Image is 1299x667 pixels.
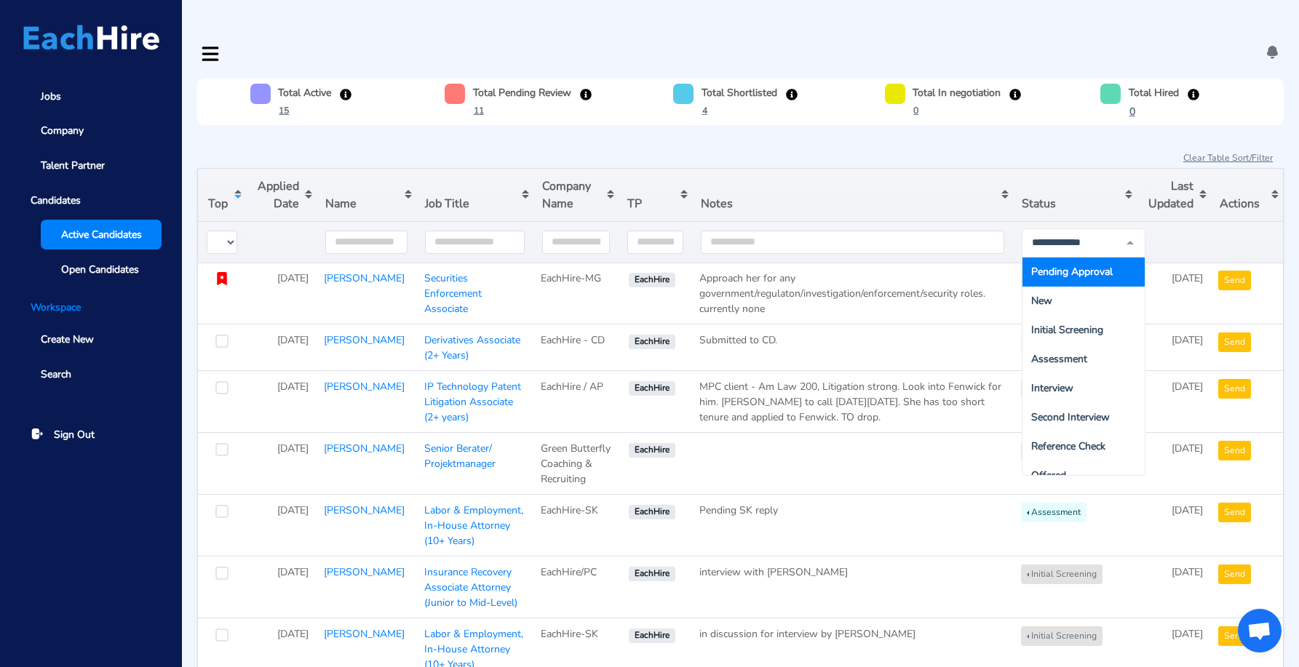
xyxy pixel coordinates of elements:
span: Search [41,367,71,382]
span: Pending Approval [1031,265,1113,279]
a: [PERSON_NAME] [324,271,405,285]
span: EachHire [629,505,675,519]
span: EachHire/PC [541,565,597,579]
a: Search [20,359,162,389]
span: EachHire / AP [541,380,603,394]
a: Talent Partner [20,151,162,180]
a: Labor & Employment, In-House Attorney (10+ Years) [424,503,523,548]
h6: Total In negotiation [913,86,1001,100]
span: Candidates [20,185,162,215]
a: Create New [20,325,162,355]
button: 4 [702,103,708,118]
a: Open Candidates [41,255,162,284]
span: EachHire [629,381,675,396]
button: Pending [1021,271,1070,290]
span: Approach her for any government/regulaton/investigation/enforcement/security roles. currently none [699,271,985,316]
button: Assessment [1021,332,1087,352]
h6: Total Shortlisted [702,86,777,100]
a: Active Candidates [41,220,162,249]
h6: Total Pending Review [473,86,571,100]
button: Clear Table Sort/Filter [1183,151,1274,165]
button: Initial Screening [1021,564,1103,584]
button: Send [1218,564,1251,584]
span: [DATE] [277,627,309,641]
button: Send [1218,332,1251,352]
button: Send [1218,503,1251,522]
span: [DATE] [277,333,309,347]
button: Send [1218,379,1251,399]
button: Send [1218,441,1251,460]
span: in discussion for interview by [PERSON_NAME] [699,627,915,641]
span: EachHire - CD [541,333,605,347]
span: [DATE] [1172,503,1203,517]
a: [PERSON_NAME] [324,380,405,394]
a: IP Technology Patent Litigation Associate (2+ years) [424,380,521,424]
span: Talent Partner [41,158,105,173]
span: [DATE] [277,503,309,517]
span: Submitted to CD. [699,333,777,347]
span: EachHire [629,443,675,458]
button: Pending [1021,379,1070,399]
span: EachHire-SK [541,503,598,517]
a: Insurance Recovery Associate Attorney (Junior to Mid-Level) [424,565,517,610]
span: Company [41,123,84,138]
span: EachHire-SK [541,627,598,641]
a: Securities Enforcement Associate [424,271,482,316]
span: [DATE] [1172,380,1203,394]
span: [DATE] [277,271,309,285]
button: Assessment [1021,503,1087,522]
button: 0 [913,103,919,118]
a: [PERSON_NAME] [324,565,405,579]
button: Pending [1021,441,1070,460]
span: [DATE] [277,380,309,394]
span: Reference Check [1031,439,1105,453]
span: Active Candidates [61,227,142,242]
u: 11 [474,105,484,116]
span: [DATE] [1172,333,1203,347]
span: Interview [1031,381,1073,395]
a: Derivatives Associate (2+ Years) [424,333,520,362]
span: [DATE] [277,442,309,455]
a: [PERSON_NAME] [324,503,405,517]
span: New [1031,294,1052,308]
button: 15 [278,103,290,118]
span: MPC client - Am Law 200, Litigation strong. Look into Fenwick for him. [PERSON_NAME] to call [DAT... [699,380,1001,424]
u: 15 [279,105,289,116]
u: 4 [702,105,707,116]
u: Clear Table Sort/Filter [1183,152,1273,164]
button: 11 [473,103,485,118]
span: Pending SK reply [699,503,778,517]
span: EachHire-MG [541,271,601,285]
span: EachHire [629,335,675,349]
span: [DATE] [277,565,309,579]
li: Workspace [20,300,162,315]
a: Company [20,116,162,146]
span: [DATE] [1172,627,1203,641]
span: [DATE] [1172,565,1203,579]
span: Assessment [1031,352,1087,366]
u: 0 [913,105,918,116]
a: [PERSON_NAME] [324,442,405,455]
a: Jobs [20,81,162,111]
span: Sign Out [54,427,95,442]
button: Initial Screening [1021,626,1103,646]
span: interview with [PERSON_NAME] [699,565,848,579]
span: [DATE] [1172,271,1203,285]
span: EachHire [629,628,675,643]
u: 0 [1129,105,1135,119]
span: EachHire [629,567,675,581]
span: Green Butterfly Coaching & Recruiting [541,442,611,486]
span: Create New [41,332,94,347]
a: [PERSON_NAME] [324,333,405,347]
h6: Total Hired [1129,86,1179,100]
span: Initial Screening [1031,323,1103,337]
span: Offered [1031,468,1066,482]
button: Send [1218,626,1251,646]
span: Jobs [41,89,61,104]
span: EachHire [629,273,675,287]
span: Open Candidates [61,262,139,277]
a: Senior Berater/ Projektmanager [424,442,496,471]
a: [PERSON_NAME] [324,627,405,641]
a: Open chat [1238,609,1282,652]
img: Logo [23,25,159,50]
